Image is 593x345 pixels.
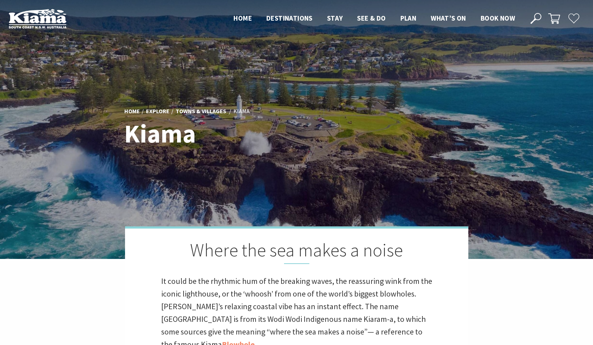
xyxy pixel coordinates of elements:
h2: Where the sea makes a noise [161,239,432,264]
span: Destinations [266,14,313,22]
h1: Kiama [124,120,328,148]
a: Explore [146,107,169,115]
img: Kiama Logo [9,9,66,29]
li: Kiama [233,107,250,116]
span: Home [233,14,252,22]
span: What’s On [431,14,466,22]
a: Towns & Villages [176,107,226,115]
nav: Main Menu [226,13,522,25]
span: Stay [327,14,343,22]
a: Home [124,107,140,115]
span: See & Do [357,14,386,22]
span: Book now [481,14,515,22]
span: Plan [400,14,417,22]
